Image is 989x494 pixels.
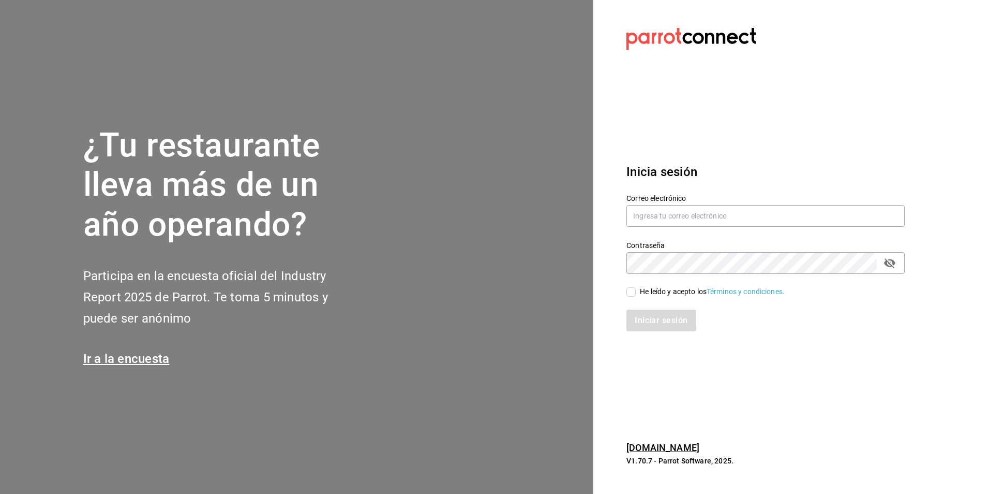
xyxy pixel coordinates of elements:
[626,163,905,181] h3: Inicia sesión
[626,456,905,466] p: V1.70.7 - Parrot Software, 2025.
[83,126,363,245] h1: ¿Tu restaurante lleva más de un año operando?
[83,352,170,366] a: Ir a la encuesta
[881,254,898,272] button: passwordField
[640,286,785,297] div: He leído y acepto los
[626,205,905,227] input: Ingresa tu correo electrónico
[626,442,699,453] a: [DOMAIN_NAME]
[83,266,363,329] h2: Participa en la encuesta oficial del Industry Report 2025 de Parrot. Te toma 5 minutos y puede se...
[626,241,905,249] label: Contraseña
[707,287,785,296] a: Términos y condiciones.
[626,194,905,201] label: Correo electrónico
